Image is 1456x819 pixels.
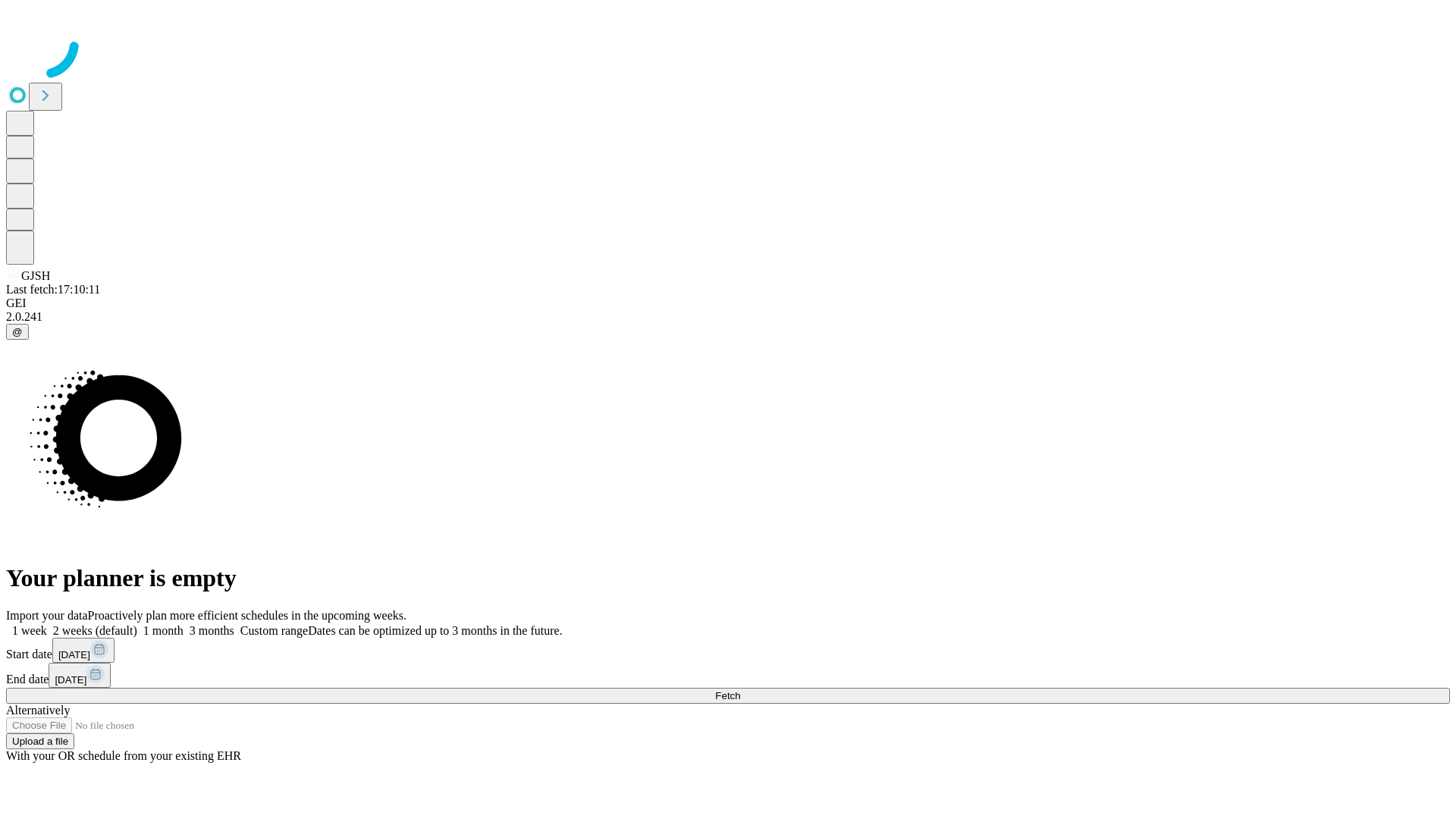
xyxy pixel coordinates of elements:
[52,638,115,663] button: [DATE]
[240,624,308,637] span: Custom range
[6,283,100,296] span: Last fetch: 17:10:11
[6,638,1450,663] div: Start date
[6,324,29,340] button: @
[143,624,184,637] span: 1 month
[6,310,1450,324] div: 2.0.241
[6,297,1450,310] div: GEI
[6,688,1450,704] button: Fetch
[49,663,111,688] button: [DATE]
[190,624,234,637] span: 3 months
[6,733,74,749] button: Upload a file
[6,663,1450,688] div: End date
[715,690,740,701] span: Fetch
[308,624,562,637] span: Dates can be optimized up to 3 months in the future.
[58,649,90,661] span: [DATE]
[88,609,406,622] span: Proactively plan more efficient schedules in the upcoming weeks.
[6,749,241,762] span: With your OR schedule from your existing EHR
[55,674,86,686] span: [DATE]
[53,624,137,637] span: 2 weeks (default)
[6,564,1450,592] h1: Your planner is empty
[6,609,88,622] span: Import your data
[12,624,47,637] span: 1 week
[6,704,70,717] span: Alternatively
[21,269,50,282] span: GJSH
[12,326,23,337] span: @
